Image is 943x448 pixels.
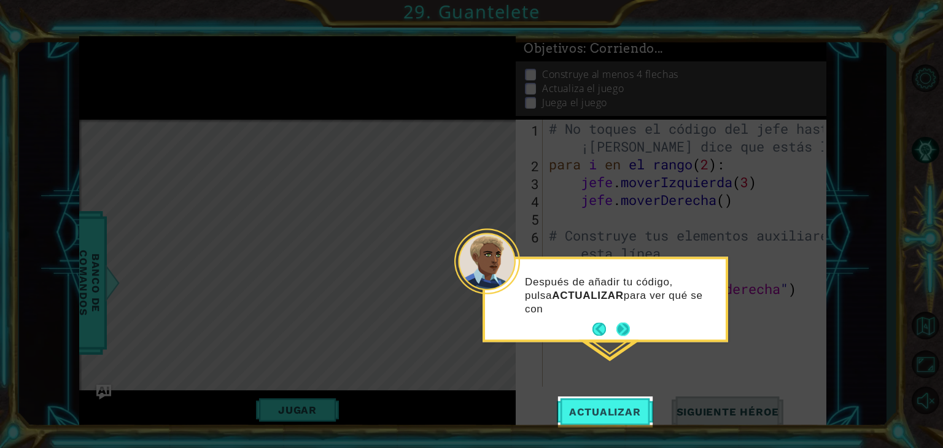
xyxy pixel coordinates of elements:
[552,290,624,301] strong: ACTUALIZAR
[557,396,653,428] button: Actualizar
[525,276,673,301] font: Después de añadir tu código, pulsa
[525,276,717,316] p: para ver qué se con
[616,323,630,336] button: Próximo
[592,323,616,336] button: Atrás
[569,406,641,418] font: Actualizar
